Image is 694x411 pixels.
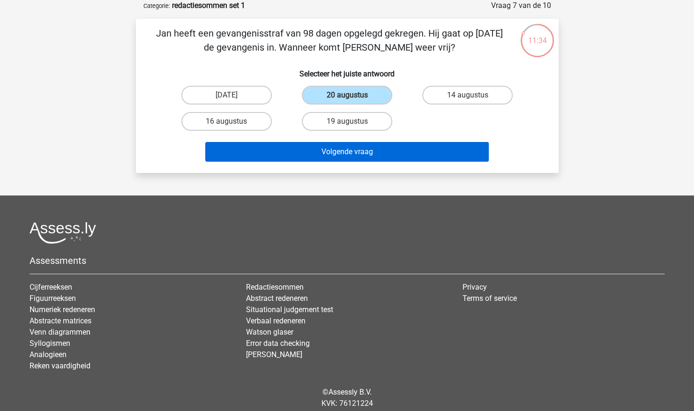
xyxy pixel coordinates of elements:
[181,86,272,105] label: [DATE]
[30,255,664,266] h5: Assessments
[246,294,308,303] a: Abstract redeneren
[462,283,486,291] a: Privacy
[30,350,67,359] a: Analogieen
[246,305,333,314] a: Situational judgement test
[172,1,245,10] strong: redactiesommen set 1
[520,23,555,46] div: 11:34
[462,294,516,303] a: Terms of service
[30,222,96,244] img: Assessly logo
[30,339,70,348] a: Syllogismen
[302,112,392,131] label: 19 augustus
[302,86,392,105] label: 20 augustus
[246,328,293,336] a: Watson glaser
[151,26,508,54] p: Jan heeft een gevangenisstraf van 98 dagen opgelegd gekregen. Hij gaat op [DATE] de gevangenis in...
[246,283,304,291] a: Redactiesommen
[205,142,489,162] button: Volgende vraag
[246,316,306,325] a: Verbaal redeneren
[30,294,76,303] a: Figuurreeksen
[328,388,372,396] a: Assessly B.V.
[30,361,90,370] a: Reken vaardigheid
[30,328,90,336] a: Venn diagrammen
[30,305,95,314] a: Numeriek redeneren
[246,350,302,359] a: [PERSON_NAME]
[246,339,310,348] a: Error data checking
[30,283,72,291] a: Cijferreeksen
[181,112,272,131] label: 16 augustus
[151,62,544,78] h6: Selecteer het juiste antwoord
[422,86,513,105] label: 14 augustus
[30,316,91,325] a: Abstracte matrices
[143,2,170,9] small: Categorie:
